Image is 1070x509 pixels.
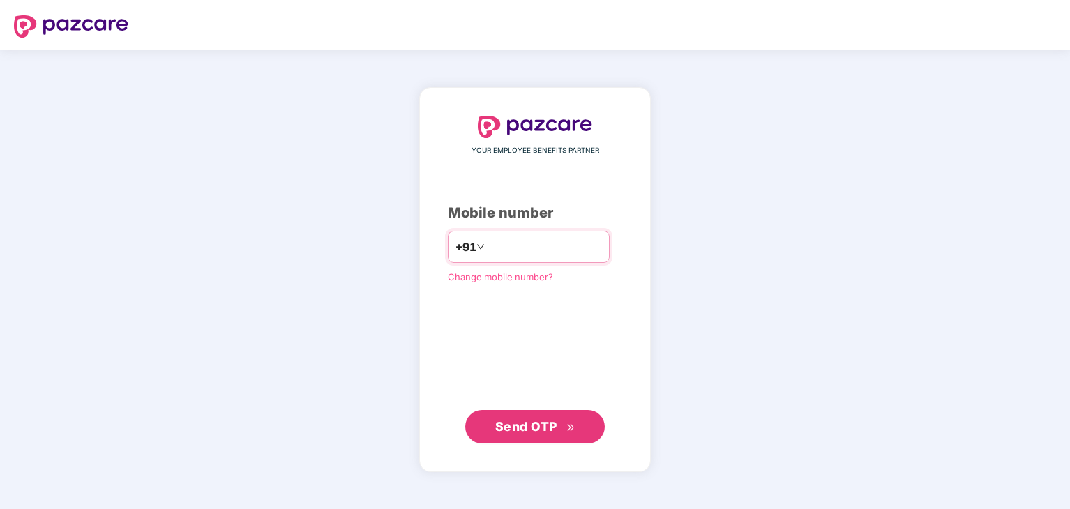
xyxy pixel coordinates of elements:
[448,202,622,224] div: Mobile number
[478,116,592,138] img: logo
[566,423,575,432] span: double-right
[448,271,553,282] a: Change mobile number?
[455,238,476,256] span: +91
[495,419,557,434] span: Send OTP
[472,145,599,156] span: YOUR EMPLOYEE BENEFITS PARTNER
[465,410,605,443] button: Send OTPdouble-right
[476,243,485,251] span: down
[14,15,128,38] img: logo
